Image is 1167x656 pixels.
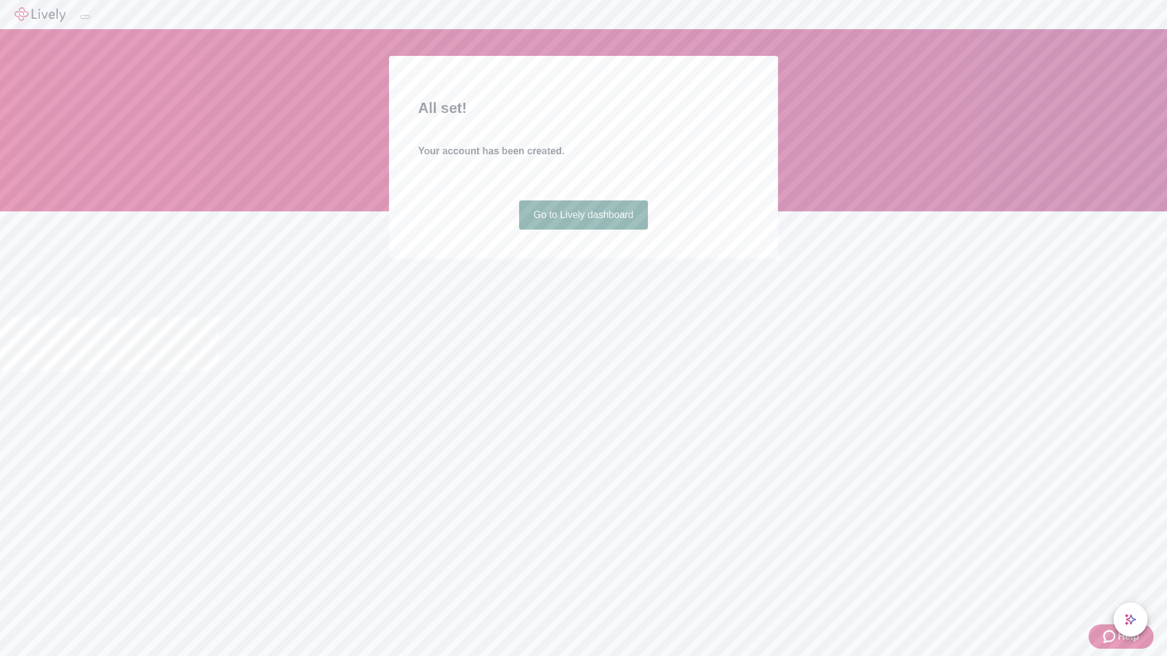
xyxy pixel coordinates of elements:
[1124,613,1137,626] svg: Lively AI Assistant
[1118,629,1139,644] span: Help
[418,144,749,159] h4: Your account has been created.
[1103,629,1118,644] svg: Zendesk support icon
[15,7,66,22] img: Lively
[1114,603,1148,637] button: chat
[1089,624,1154,649] button: Zendesk support iconHelp
[418,97,749,119] h2: All set!
[519,200,649,230] a: Go to Lively dashboard
[80,15,90,19] button: Log out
